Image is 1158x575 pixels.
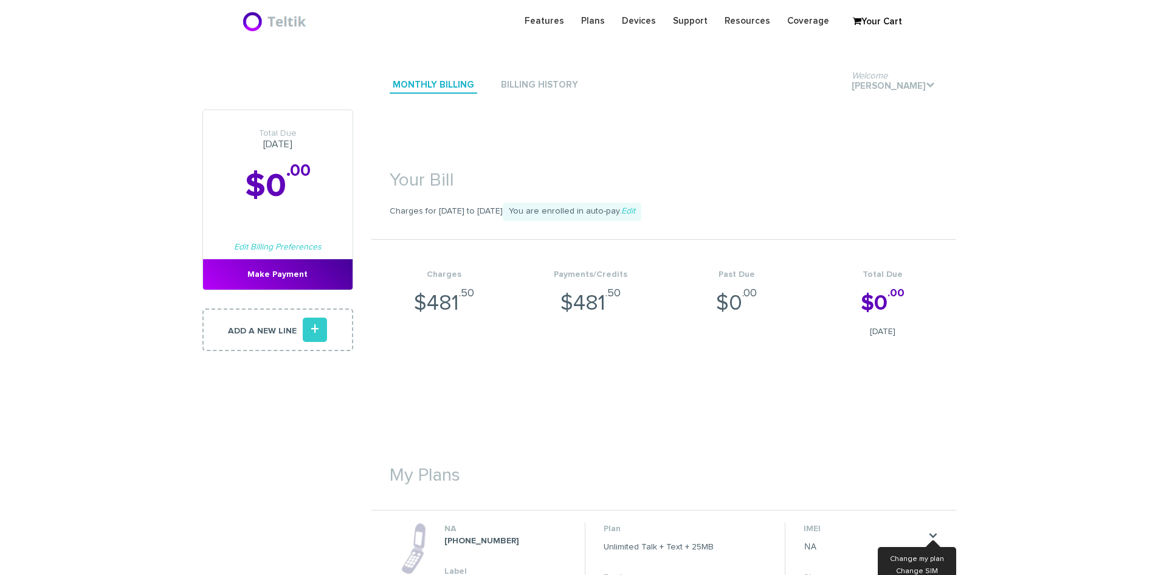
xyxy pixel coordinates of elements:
i: . [926,80,935,89]
span: You are enrolled in auto-pay. [503,203,641,221]
a: Your Cart [847,13,908,31]
h1: My Plans [371,447,956,492]
span: Welcome [852,71,887,80]
img: BriteX [242,9,309,33]
a: Devices [613,9,664,33]
a: Edit Billing Preferences [234,243,322,251]
h4: Charges [371,270,518,279]
li: $481 [371,240,518,350]
h4: Payments/Credits [517,270,664,279]
a: Resources [716,9,779,33]
a: Change SIM [896,568,938,575]
a: Edit [621,207,635,215]
a: Coverage [779,9,838,33]
a: Change my plan [890,556,944,563]
sup: .00 [742,288,757,299]
a: Billing History [498,77,581,94]
i: + [303,318,327,342]
dd: Unlimited Talk + Text + 25MB [604,541,714,553]
h3: [DATE] [203,128,353,150]
span: [DATE] [810,326,956,338]
sup: .50 [459,288,474,299]
p: Charges for [DATE] to [DATE] [371,203,956,221]
a: Support [664,9,716,33]
dt: Plan [604,523,714,535]
li: $0 [664,240,810,350]
h4: Total Due [810,270,956,279]
a: Make Payment [203,259,353,290]
dt: IMEI [804,523,925,535]
sup: .00 [887,288,905,299]
sup: .50 [605,288,621,299]
a: Features [516,9,573,33]
li: $481 [517,240,664,350]
li: $0 [810,240,956,350]
span: Total Due [203,128,353,139]
strong: [PHONE_NUMBER] [444,537,519,545]
h1: Your Bill [371,152,956,197]
h4: Past Due [664,270,810,279]
a: Add a new line+ [202,308,353,351]
sup: .00 [286,162,311,179]
a: Plans [573,9,613,33]
a: . [928,531,938,540]
dt: NA [444,523,565,535]
h2: $0 [203,169,353,204]
img: phone [401,523,426,574]
a: Monthly Billing [390,77,477,94]
a: Welcome[PERSON_NAME]. [849,78,938,95]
